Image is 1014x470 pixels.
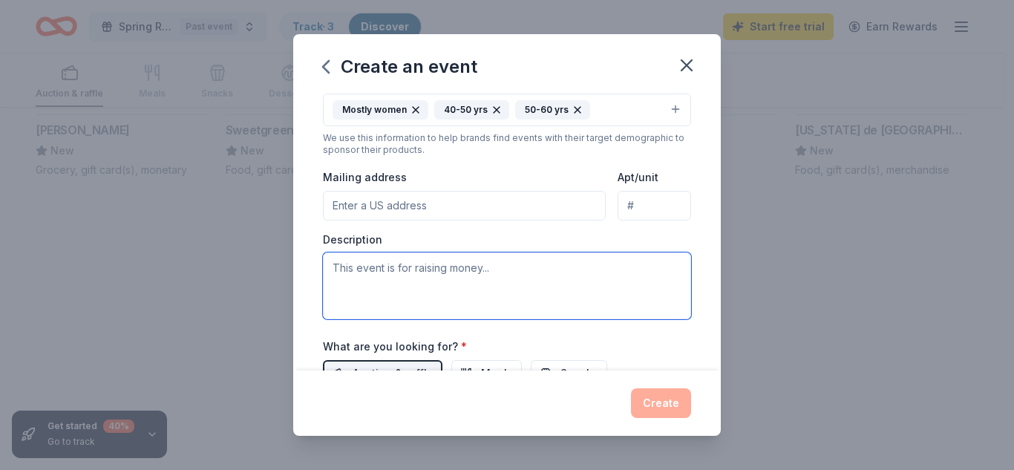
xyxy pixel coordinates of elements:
div: We use this information to help brands find events with their target demographic to sponsor their... [323,132,691,156]
label: Mailing address [323,170,407,185]
button: Auction & raffle [323,360,442,387]
div: Create an event [323,55,477,79]
button: Snacks [531,360,607,387]
label: What are you looking for? [323,339,467,354]
span: Snacks [560,365,598,382]
input: # [618,191,691,221]
div: 40-50 yrs [434,100,509,120]
span: Auction & raffle [353,365,434,382]
input: Enter a US address [323,191,606,221]
span: Meals [481,365,513,382]
div: 50-60 yrs [515,100,590,120]
button: Mostly women40-50 yrs50-60 yrs [323,94,691,126]
label: Description [323,232,382,247]
label: Apt/unit [618,170,658,185]
button: Meals [451,360,522,387]
div: Mostly women [333,100,428,120]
